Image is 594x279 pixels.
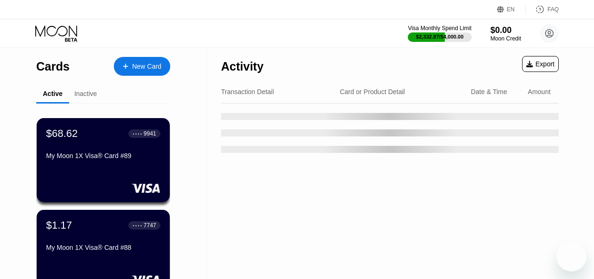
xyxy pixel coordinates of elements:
[522,56,559,72] div: Export
[43,90,63,97] div: Active
[408,25,471,42] div: Visa Monthly Spend Limit$2,332.87/$4,000.00
[114,57,170,76] div: New Card
[46,128,78,140] div: $68.62
[221,60,263,73] div: Activity
[526,60,554,68] div: Export
[133,132,142,135] div: ● ● ● ●
[133,224,142,227] div: ● ● ● ●
[528,88,550,96] div: Amount
[143,130,156,137] div: 9941
[471,88,507,96] div: Date & Time
[74,90,97,97] div: Inactive
[46,152,160,159] div: My Moon 1X Visa® Card #89
[556,241,586,271] iframe: Button to launch messaging window
[46,219,72,231] div: $1.17
[143,222,156,229] div: 7747
[507,6,515,13] div: EN
[340,88,405,96] div: Card or Product Detail
[491,25,521,35] div: $0.00
[221,88,274,96] div: Transaction Detail
[497,5,526,14] div: EN
[547,6,559,13] div: FAQ
[37,118,170,202] div: $68.62● ● ● ●9941My Moon 1X Visa® Card #89
[526,5,559,14] div: FAQ
[491,35,521,42] div: Moon Credit
[416,34,464,40] div: $2,332.87 / $4,000.00
[36,60,70,73] div: Cards
[132,63,161,71] div: New Card
[408,25,471,32] div: Visa Monthly Spend Limit
[46,244,160,251] div: My Moon 1X Visa® Card #88
[491,25,521,42] div: $0.00Moon Credit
